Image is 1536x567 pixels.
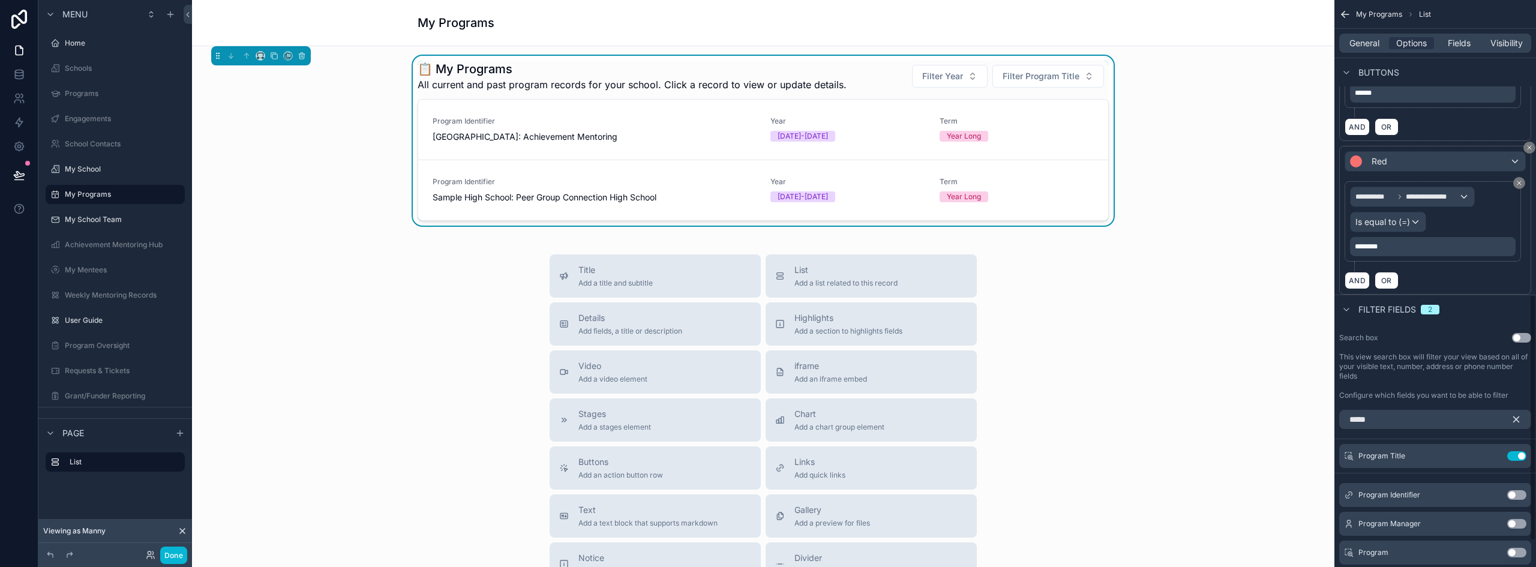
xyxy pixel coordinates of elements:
span: Add a preview for files [794,518,870,528]
button: AND [1345,118,1370,136]
span: Year [770,116,925,126]
label: Search box [1339,333,1378,343]
a: Home [46,34,185,53]
button: AND [1345,272,1370,289]
label: This view search box will filter your view based on all of your visible text, number, address or ... [1339,352,1531,381]
button: Red [1345,151,1526,172]
span: Details [578,312,682,324]
label: Engagements [65,114,182,124]
span: Viewing as Manny [43,526,106,536]
button: VideoAdd a video element [550,350,761,394]
span: [GEOGRAPHIC_DATA]: Achievement Mentoring [433,131,617,143]
a: My Programs [46,185,185,204]
span: Filter Year [922,70,963,82]
span: Stages [578,408,651,420]
a: My School [46,160,185,179]
label: Schools [65,64,182,73]
button: Is equal to (=) [1350,212,1426,232]
label: User Guide [65,316,182,325]
a: Schools [46,59,185,78]
a: Program Identifier[GEOGRAPHIC_DATA]: Achievement MentoringYear[DATE]-[DATE]TermYear Long [418,100,1108,160]
span: Video [578,360,647,372]
div: [DATE]-[DATE] [778,191,828,202]
label: My School [65,164,182,174]
button: HighlightsAdd a section to highlights fields [766,302,977,346]
span: Is equal to (=) [1355,216,1410,228]
label: My School Team [65,215,182,224]
label: Achievement Mentoring Hub [65,240,182,250]
button: OR [1375,118,1399,136]
div: Year Long [947,131,981,142]
a: Requests & Tickets [46,361,185,380]
span: Add a chart group element [794,422,884,432]
span: OR [1379,122,1394,131]
span: Add a video element [578,374,647,384]
div: 2 [1428,305,1432,314]
span: Buttons [1358,67,1399,79]
label: My Programs [65,190,178,199]
span: Hidden pages [62,416,124,428]
span: Year [770,177,925,187]
a: Engagements [46,109,185,128]
span: Add a stages element [578,422,651,432]
span: Gallery [794,504,870,516]
span: Page [62,427,84,439]
span: Add a section to highlights fields [794,326,902,336]
label: School Contacts [65,139,182,149]
div: scrollable content [38,447,192,484]
button: OR [1375,272,1399,289]
label: Requests & Tickets [65,366,182,376]
span: Links [794,456,845,468]
span: iframe [794,360,867,372]
button: Select Button [992,65,1104,88]
span: Chart [794,408,884,420]
button: iframeAdd an iframe embed [766,350,977,394]
label: Home [65,38,182,48]
a: Achievement Mentoring Hub [46,235,185,254]
button: DetailsAdd fields, a title or description [550,302,761,346]
span: List [794,264,898,276]
span: Highlights [794,312,902,324]
span: Divider [794,552,839,564]
a: My Mentees [46,260,185,280]
span: Add an action button row [578,470,663,480]
div: Year Long [947,191,981,202]
span: Add an iframe embed [794,374,867,384]
button: Select Button [912,65,988,88]
label: List [70,457,175,467]
a: Grant/Funder Reporting [46,386,185,406]
a: User Guide [46,311,185,330]
span: Filter fields [1358,304,1416,316]
span: Term [940,116,1094,126]
span: Program Identifier [433,116,756,126]
a: Programs [46,84,185,103]
button: GalleryAdd a preview for files [766,494,977,538]
span: Add a title and subtitle [578,278,653,288]
a: My School Team [46,210,185,229]
span: My Programs [1356,10,1402,19]
a: School Contacts [46,134,185,154]
h1: My Programs [418,14,494,31]
span: Program Identifier [1358,490,1420,500]
span: OR [1379,276,1394,285]
label: Grant/Funder Reporting [65,391,182,401]
span: List [1419,10,1431,19]
span: Program Identifier [433,177,756,187]
label: Program Oversight [65,341,182,350]
span: Notice [578,552,650,564]
span: All current and past program records for your school. Click a record to view or update details. [418,77,847,92]
button: StagesAdd a stages element [550,398,761,442]
button: TitleAdd a title and subtitle [550,254,761,298]
button: LinksAdd quick links [766,446,977,490]
button: ListAdd a list related to this record [766,254,977,298]
span: Filter Program Title [1003,70,1079,82]
button: ButtonsAdd an action button row [550,446,761,490]
a: Program Oversight [46,336,185,355]
span: General [1349,37,1379,49]
button: ChartAdd a chart group element [766,398,977,442]
span: Add quick links [794,470,845,480]
label: Programs [65,89,182,98]
a: Weekly Mentoring Records [46,286,185,305]
span: Options [1396,37,1427,49]
span: Menu [62,8,88,20]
